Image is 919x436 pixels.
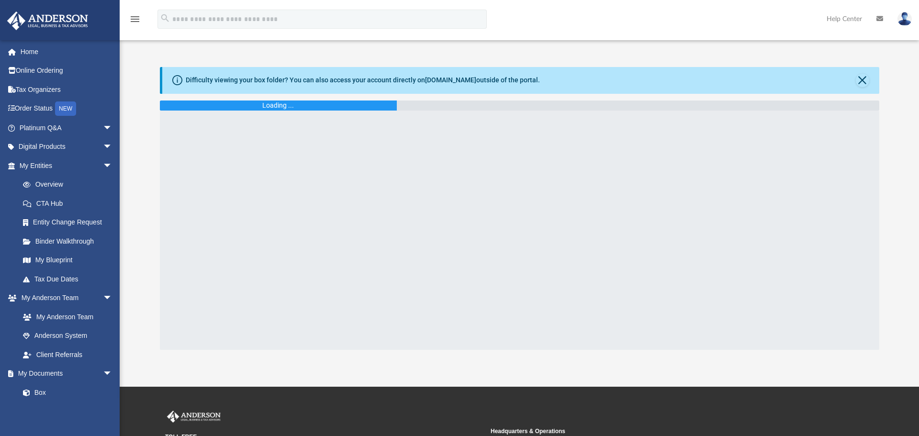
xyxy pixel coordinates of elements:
a: Tax Organizers [7,80,127,99]
a: Home [7,42,127,61]
img: User Pic [897,12,912,26]
a: Box [13,383,117,402]
small: Headquarters & Operations [491,427,809,436]
img: Anderson Advisors Platinum Portal [4,11,91,30]
a: Order StatusNEW [7,99,127,119]
a: [DOMAIN_NAME] [425,76,476,84]
span: arrow_drop_down [103,156,122,176]
i: menu [129,13,141,25]
button: Close [856,74,869,87]
a: My Anderson Team [13,307,117,326]
span: arrow_drop_down [103,364,122,384]
a: My Entitiesarrow_drop_down [7,156,127,175]
span: arrow_drop_down [103,137,122,157]
div: Difficulty viewing your box folder? You can also access your account directly on outside of the p... [186,75,540,85]
img: Anderson Advisors Platinum Portal [165,411,223,423]
div: NEW [55,101,76,116]
a: Anderson System [13,326,122,346]
a: Binder Walkthrough [13,232,127,251]
a: Client Referrals [13,345,122,364]
span: arrow_drop_down [103,289,122,308]
a: CTA Hub [13,194,127,213]
a: My Documentsarrow_drop_down [7,364,122,383]
a: Entity Change Request [13,213,127,232]
a: Platinum Q&Aarrow_drop_down [7,118,127,137]
i: search [160,13,170,23]
span: arrow_drop_down [103,118,122,138]
a: Online Ordering [7,61,127,80]
a: Overview [13,175,127,194]
a: Tax Due Dates [13,269,127,289]
a: My Anderson Teamarrow_drop_down [7,289,122,308]
a: My Blueprint [13,251,122,270]
a: menu [129,18,141,25]
a: Meeting Minutes [13,402,122,421]
div: Loading ... [262,101,294,111]
a: Digital Productsarrow_drop_down [7,137,127,157]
